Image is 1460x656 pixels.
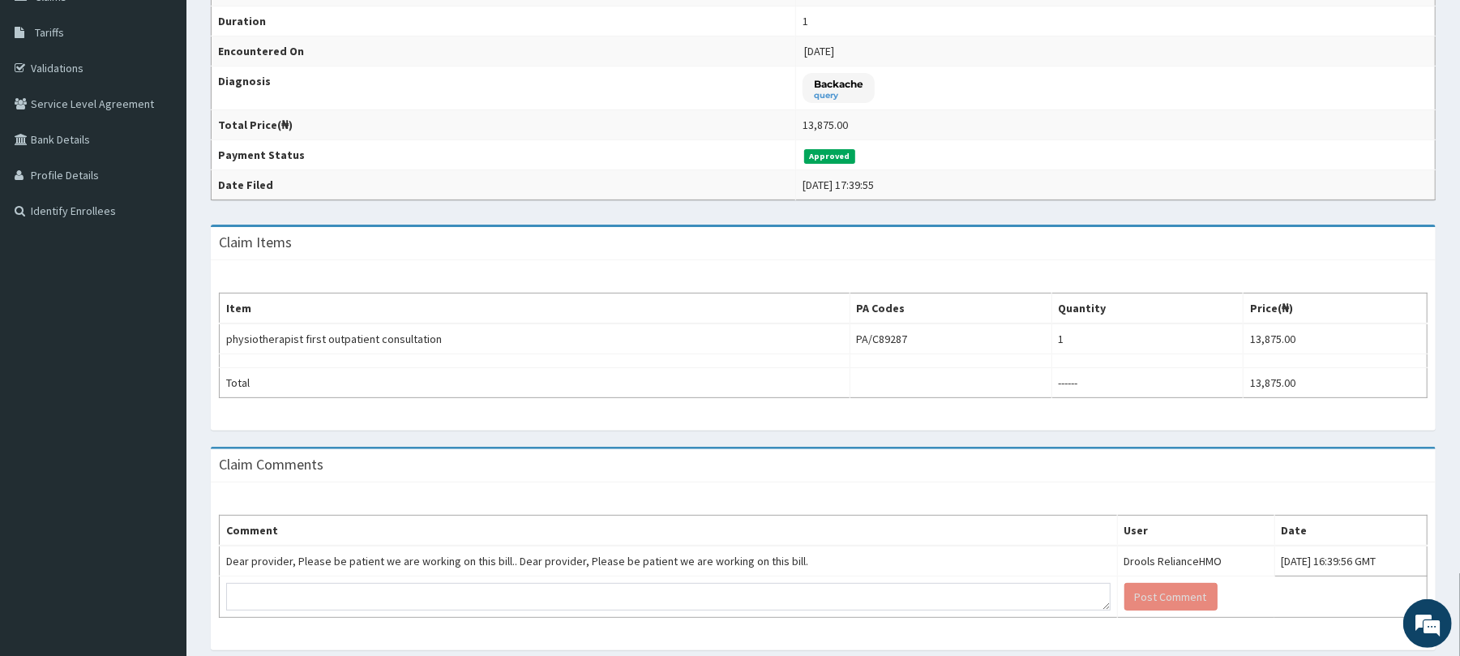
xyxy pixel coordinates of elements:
[804,149,855,164] span: Approved
[220,294,850,324] th: Item
[212,110,796,140] th: Total Price(₦)
[1051,294,1243,324] th: Quantity
[220,324,850,354] td: physiotherapist first outpatient consultation
[219,235,292,250] h3: Claim Items
[1243,294,1427,324] th: Price(₦)
[803,13,808,29] div: 1
[814,77,863,91] p: Backache
[220,516,1118,547] th: Comment
[804,44,834,58] span: [DATE]
[814,92,863,100] small: query
[1051,368,1243,398] td: ------
[220,368,850,398] td: Total
[212,36,796,66] th: Encountered On
[1274,516,1427,547] th: Date
[1117,546,1274,577] td: Drools RelianceHMO
[1243,324,1427,354] td: 13,875.00
[219,457,323,472] h3: Claim Comments
[803,117,848,133] div: 13,875.00
[35,25,64,40] span: Tariffs
[212,170,796,200] th: Date Filed
[1274,546,1427,577] td: [DATE] 16:39:56 GMT
[212,66,796,110] th: Diagnosis
[850,324,1051,354] td: PA/C89287
[212,140,796,170] th: Payment Status
[1243,368,1427,398] td: 13,875.00
[212,6,796,36] th: Duration
[803,177,874,193] div: [DATE] 17:39:55
[850,294,1051,324] th: PA Codes
[1117,516,1274,547] th: User
[1051,324,1243,354] td: 1
[1124,583,1218,611] button: Post Comment
[220,546,1118,577] td: Dear provider, Please be patient we are working on this bill.. Dear provider, Please be patient w...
